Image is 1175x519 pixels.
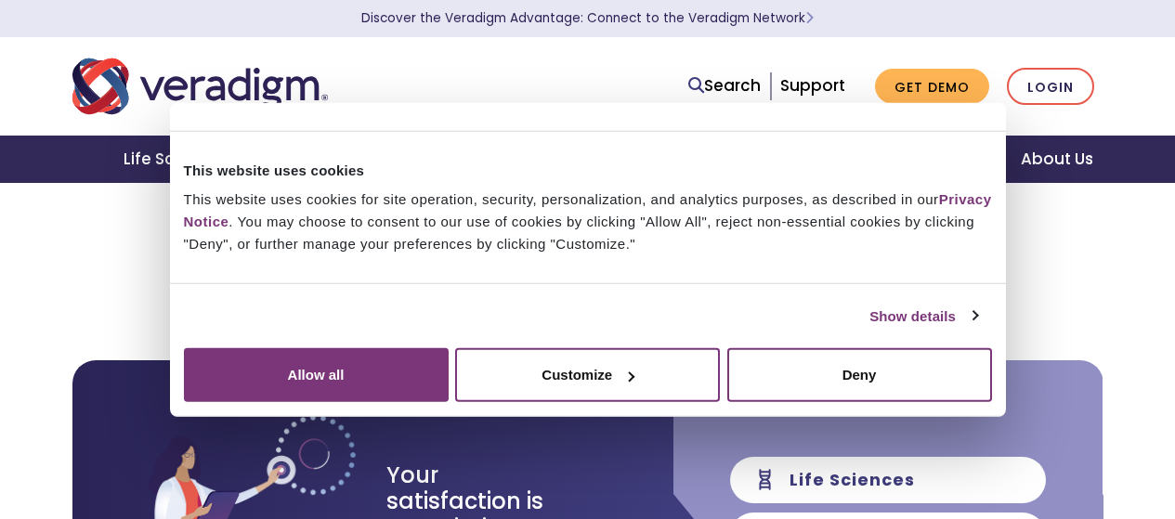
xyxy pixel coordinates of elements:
[805,9,814,27] span: Learn More
[780,74,845,97] a: Support
[869,305,977,327] a: Show details
[875,69,989,105] a: Get Demo
[455,348,720,402] button: Customize
[727,348,992,402] button: Deny
[72,56,328,117] img: Veradigm logo
[184,191,992,229] a: Privacy Notice
[184,159,992,181] div: This website uses cookies
[999,136,1116,183] a: About Us
[184,348,449,402] button: Allow all
[72,227,1103,258] h2: How Can We Assist You [DATE]?
[688,73,761,98] a: Search
[1007,68,1094,106] a: Login
[184,188,992,255] div: This website uses cookies for site operation, security, personalization, and analytics purposes, ...
[101,136,255,183] a: Life Sciences
[361,9,814,27] a: Discover the Veradigm Advantage: Connect to the Veradigm NetworkLearn More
